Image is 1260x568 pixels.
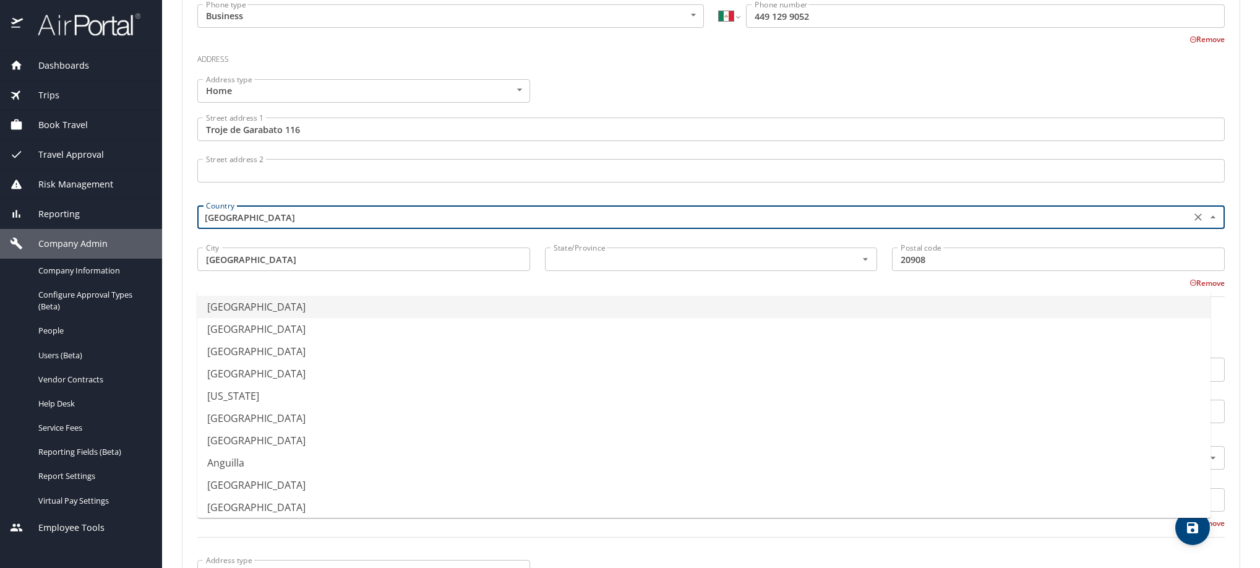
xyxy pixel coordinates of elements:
span: Trips [23,88,59,102]
span: Reporting [23,207,80,221]
span: Risk Management [23,178,113,191]
li: [US_STATE] [197,385,1211,407]
span: Book Travel [23,118,88,132]
button: Open [1206,450,1220,465]
li: [GEOGRAPHIC_DATA] [197,363,1211,385]
span: Report Settings [38,470,147,482]
img: airportal-logo.png [24,12,140,37]
button: save [1175,510,1210,545]
span: Configure Approval Types (Beta) [38,289,147,312]
li: Anguilla [197,452,1211,474]
li: [GEOGRAPHIC_DATA] [197,296,1211,318]
button: Remove [1189,278,1225,288]
span: Company Information [38,265,147,277]
span: Dashboards [23,59,89,72]
span: Virtual Pay Settings [38,495,147,507]
li: [GEOGRAPHIC_DATA] [197,407,1211,429]
div: Home [197,79,530,103]
li: [GEOGRAPHIC_DATA] [197,340,1211,363]
span: Vendor Contracts [38,374,147,385]
li: [GEOGRAPHIC_DATA] [197,429,1211,452]
span: Company Admin [23,237,108,251]
button: Remove [1189,34,1225,45]
div: Business [197,4,704,28]
li: [GEOGRAPHIC_DATA] [197,318,1211,340]
span: Travel Approval [23,148,104,161]
h3: Address [197,46,1225,67]
span: Reporting Fields (Beta) [38,446,147,458]
span: Employee Tools [23,521,105,535]
span: People [38,325,147,337]
span: Service Fees [38,422,147,434]
li: [GEOGRAPHIC_DATA] [197,474,1211,496]
button: Clear [1189,209,1207,226]
span: Help Desk [38,398,147,410]
button: Open [858,252,873,267]
img: icon-airportal.png [11,12,24,37]
span: Users (Beta) [38,350,147,361]
button: Close [1206,210,1220,225]
li: [GEOGRAPHIC_DATA] [197,496,1211,519]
